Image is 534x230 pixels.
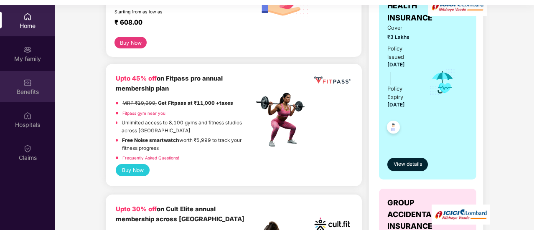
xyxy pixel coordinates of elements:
a: Frequently Asked Questions! [122,155,179,160]
strong: Free Noise smartwatch [122,137,179,143]
button: View details [387,158,428,171]
img: svg+xml;base64,PHN2ZyBpZD0iQ2xhaW0iIHhtbG5zPSJodHRwOi8vd3d3LnczLm9yZy8yMDAwL3N2ZyIgd2lkdGg9IjIwIi... [23,144,32,153]
button: Buy Now [116,164,150,176]
a: Fitpass gym near you [122,111,165,116]
img: svg+xml;base64,PHN2ZyBpZD0iSG9tZSIgeG1sbnM9Imh0dHA6Ly93d3cudzMub3JnLzIwMDAvc3ZnIiB3aWR0aD0iMjAiIG... [23,13,32,21]
img: insurerLogo [432,205,490,225]
b: Upto 45% off [116,75,157,82]
div: Starting from as low as [114,9,218,15]
div: ₹ 608.00 [114,18,245,28]
b: on Cult Elite annual membership across [GEOGRAPHIC_DATA] [116,205,244,222]
span: [DATE] [387,102,405,108]
button: Buy Now [114,37,147,48]
img: svg+xml;base64,PHN2ZyBpZD0iQmVuZWZpdHMiIHhtbG5zPSJodHRwOi8vd3d3LnczLm9yZy8yMDAwL3N2ZyIgd2lkdGg9Ij... [23,78,32,87]
img: svg+xml;base64,PHN2ZyB4bWxucz0iaHR0cDovL3d3dy53My5vcmcvMjAwMC9zdmciIHdpZHRoPSI0OC45NDMiIGhlaWdodD... [383,118,404,139]
img: svg+xml;base64,PHN2ZyB3aWR0aD0iMjAiIGhlaWdodD0iMjAiIHZpZXdCb3g9IjAgMCAyMCAyMCIgZmlsbD0ibm9uZSIgeG... [23,45,32,54]
p: worth ₹5,999 to track your fitness progress [122,136,254,152]
div: Policy issued [387,45,418,61]
span: ₹3 Lakhs [387,33,418,41]
span: [DATE] [387,62,405,68]
img: fpp.png [254,91,312,149]
img: svg+xml;base64,PHN2ZyBpZD0iSG9zcGl0YWxzIiB4bWxucz0iaHR0cDovL3d3dy53My5vcmcvMjAwMC9zdmciIHdpZHRoPS... [23,111,32,120]
strong: Get Fitpass at ₹11,000 +taxes [158,100,233,106]
del: MRP ₹19,999, [122,100,157,106]
b: Upto 30% off [116,205,157,213]
span: View details [394,160,422,168]
span: Cover [387,24,418,32]
img: fppp.png [313,74,352,86]
p: Unlimited access to 8,100 gyms and fitness studios across [GEOGRAPHIC_DATA] [122,119,254,134]
div: Policy Expiry [387,85,418,101]
b: on Fitpass pro annual membership plan [116,75,223,92]
img: icon [429,68,456,96]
